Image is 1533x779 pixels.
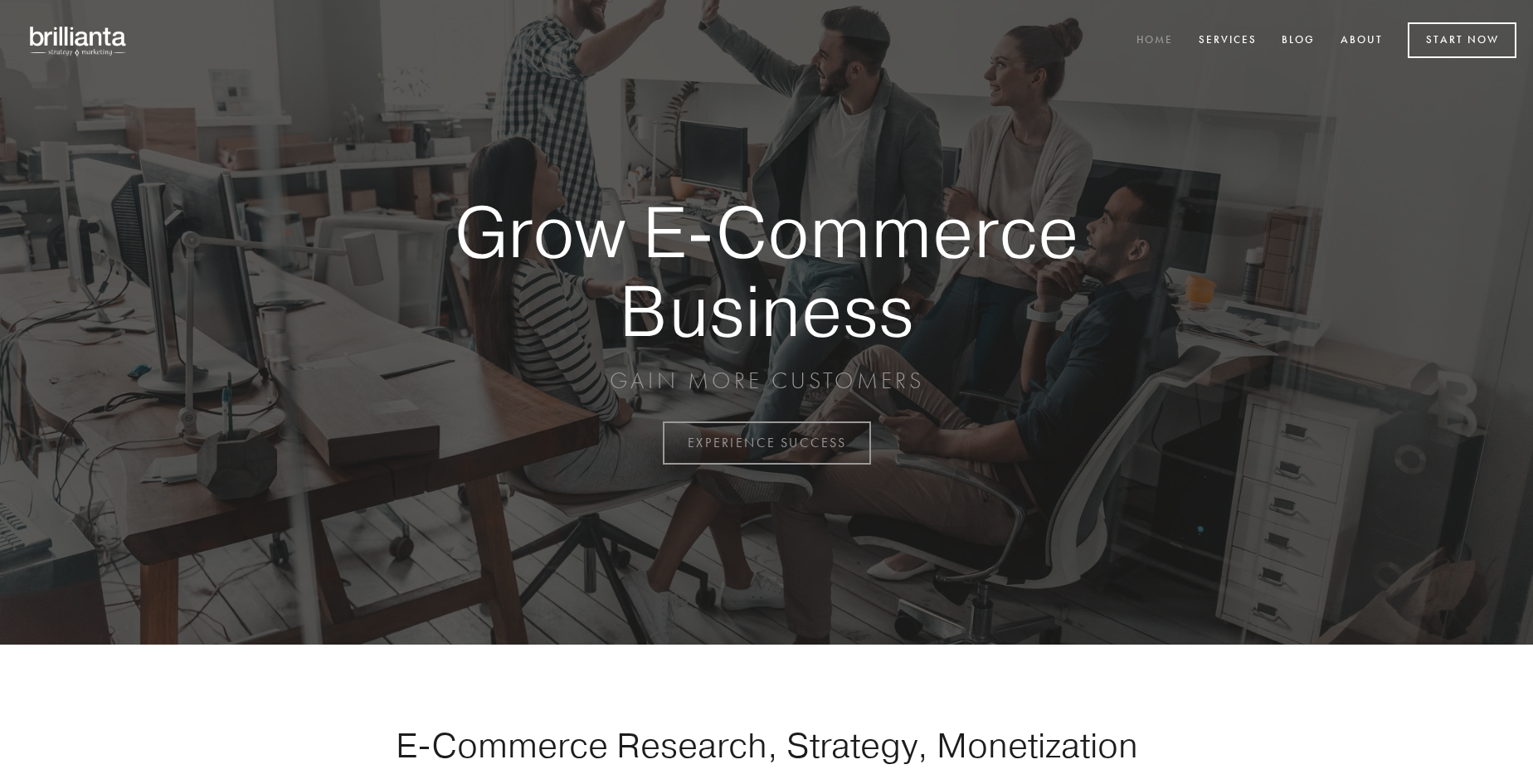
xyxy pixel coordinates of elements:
a: About [1330,27,1394,55]
strong: Grow E-Commerce Business [397,192,1136,349]
p: GAIN MORE CUSTOMERS [397,366,1136,396]
a: EXPERIENCE SUCCESS [663,421,871,465]
a: Services [1188,27,1268,55]
a: Start Now [1408,22,1516,58]
img: brillianta - research, strategy, marketing [17,17,141,65]
h1: E-Commerce Research, Strategy, Monetization [343,724,1190,766]
a: Home [1126,27,1184,55]
a: Blog [1271,27,1326,55]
